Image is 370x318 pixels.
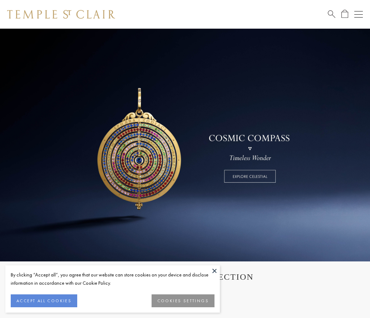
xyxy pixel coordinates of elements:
img: Temple St. Clair [7,10,115,19]
button: ACCEPT ALL COOKIES [11,294,77,307]
button: COOKIES SETTINGS [152,294,214,307]
a: Open Shopping Bag [341,10,348,19]
button: Open navigation [354,10,363,19]
a: Search [328,10,335,19]
div: By clicking “Accept all”, you agree that our website can store cookies on your device and disclos... [11,271,214,287]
